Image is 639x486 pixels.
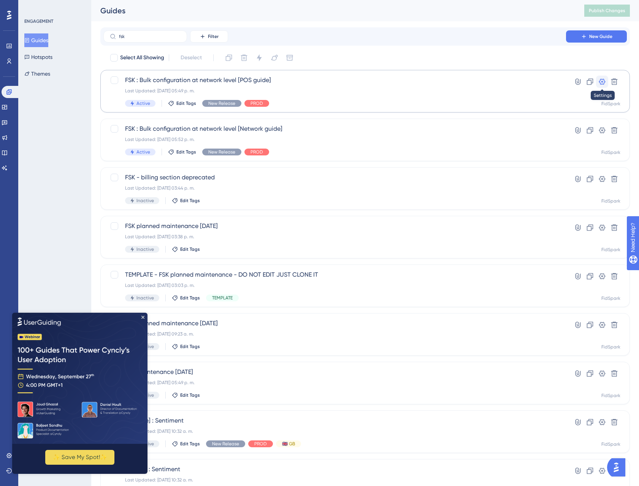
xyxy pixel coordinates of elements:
div: FidSpark [601,344,620,350]
span: Edit Tags [180,392,200,398]
input: Search [119,34,181,39]
span: PROD [251,149,263,155]
span: Edit Tags [180,198,200,204]
span: TEMPLATE [212,295,233,301]
div: FidSpark [601,247,620,253]
span: Deselect [181,53,202,62]
button: Edit Tags [172,198,200,204]
span: New Release [212,441,239,447]
div: FidSpark [601,149,620,155]
span: Select All Showing [120,53,164,62]
span: 🇬🇧 GB [282,441,295,447]
span: Inactive [136,246,154,252]
span: FSK : [de] : Sentiment [125,416,544,425]
span: Edit Tags [180,441,200,447]
div: Last Updated: [DATE] 03:38 p. m. [125,234,544,240]
button: Guides [24,33,48,47]
span: New Guide [589,33,612,40]
button: Edit Tags [172,295,200,301]
div: Last Updated: [DATE] 03:44 p. m. [125,185,544,191]
button: Edit Tags [172,441,200,447]
div: Last Updated: [DATE] 03:03 p. m. [125,282,544,288]
div: Last Updated: [DATE] 10:32 a. m. [125,477,544,483]
span: Edit Tags [180,295,200,301]
div: FidSpark [601,295,620,301]
span: FSK : [fr] : Sentiment [125,465,544,474]
div: Last Updated: [DATE] 05:49 p. m. [125,88,544,94]
div: Last Updated: [DATE] 10:32 a. m. [125,428,544,434]
span: New Release [208,149,235,155]
span: FSK - billing section deprecated [125,173,544,182]
button: Edit Tags [172,344,200,350]
button: Hotspots [24,50,52,64]
div: ENGAGEMENT [24,18,53,24]
span: PROD [251,100,263,106]
div: Guides [100,5,565,16]
button: Filter [190,30,228,43]
button: Edit Tags [168,149,196,155]
span: Active [136,100,150,106]
span: FSK maintenance [DATE] [125,367,544,377]
div: FidSpark [601,441,620,447]
span: New Release [208,100,235,106]
iframe: UserGuiding AI Assistant Launcher [607,456,630,479]
button: Deselect [174,51,209,65]
div: FidSpark [601,198,620,204]
span: Inactive [136,295,154,301]
button: Edit Tags [172,246,200,252]
span: Edit Tags [176,149,196,155]
span: Inactive [136,198,154,204]
span: Publish Changes [589,8,625,14]
span: TEMPLATE - FSK planned maintenance - DO NOT EDIT JUST CLONE IT [125,270,544,279]
button: Publish Changes [584,5,630,17]
span: PROD [254,441,267,447]
span: FSK : Bulk configuration at network level [POS guide] [125,76,544,85]
iframe: To enrich screen reader interactions, please activate Accessibility in Grammarly extension settings [12,313,147,474]
button: New Guide [566,30,627,43]
button: Themes [24,67,50,81]
span: FSK : Bulk configuration at network level [Network guide] [125,124,544,133]
span: Active [136,149,150,155]
span: Filter [208,33,219,40]
div: Last Updated: [DATE] 09:23 a. m. [125,331,544,337]
span: FSK planned maintenance [DATE] [125,222,544,231]
span: FSK planned maintenance [DATE] [125,319,544,328]
button: Edit Tags [172,392,200,398]
span: Edit Tags [180,344,200,350]
div: Last Updated: [DATE] 05:52 p. m. [125,136,544,142]
div: Last Updated: [DATE] 05:49 p. m. [125,380,544,386]
span: Edit Tags [176,100,196,106]
button: Edit Tags [168,100,196,106]
div: FidSpark [601,101,620,107]
span: Edit Tags [180,246,200,252]
div: FidSpark [601,393,620,399]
